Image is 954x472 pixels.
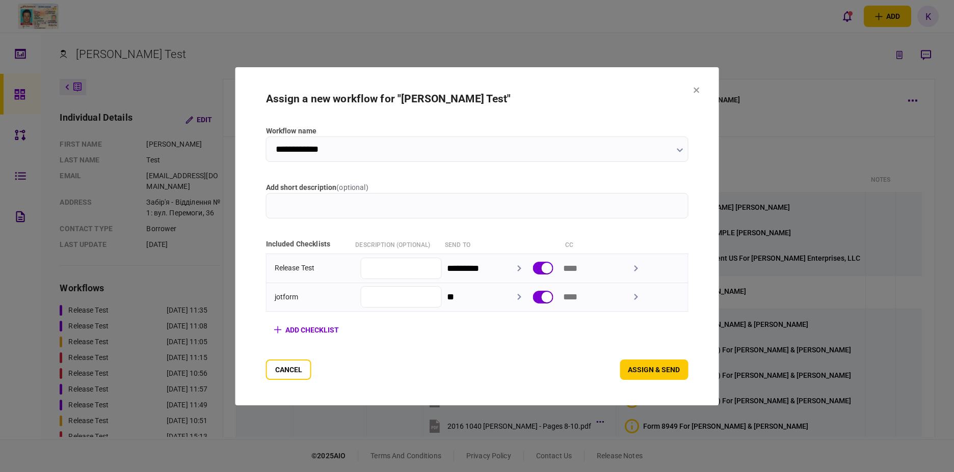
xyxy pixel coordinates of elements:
[266,136,688,162] input: Workflow name
[266,239,351,249] div: included checklists
[266,182,688,193] label: add short description
[266,93,688,105] h2: Assign a new workflow for "[PERSON_NAME] Test"
[336,183,368,191] span: ( optional )
[266,321,347,339] button: add checklist
[565,239,650,249] div: cc
[445,239,529,249] div: send to
[266,126,688,136] label: Workflow name
[266,359,311,380] button: Cancel
[266,193,688,218] input: add short description
[620,359,688,380] button: assign & send
[275,292,356,302] div: jotform
[275,263,356,273] div: Release Test
[355,239,440,249] div: Description (optional)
